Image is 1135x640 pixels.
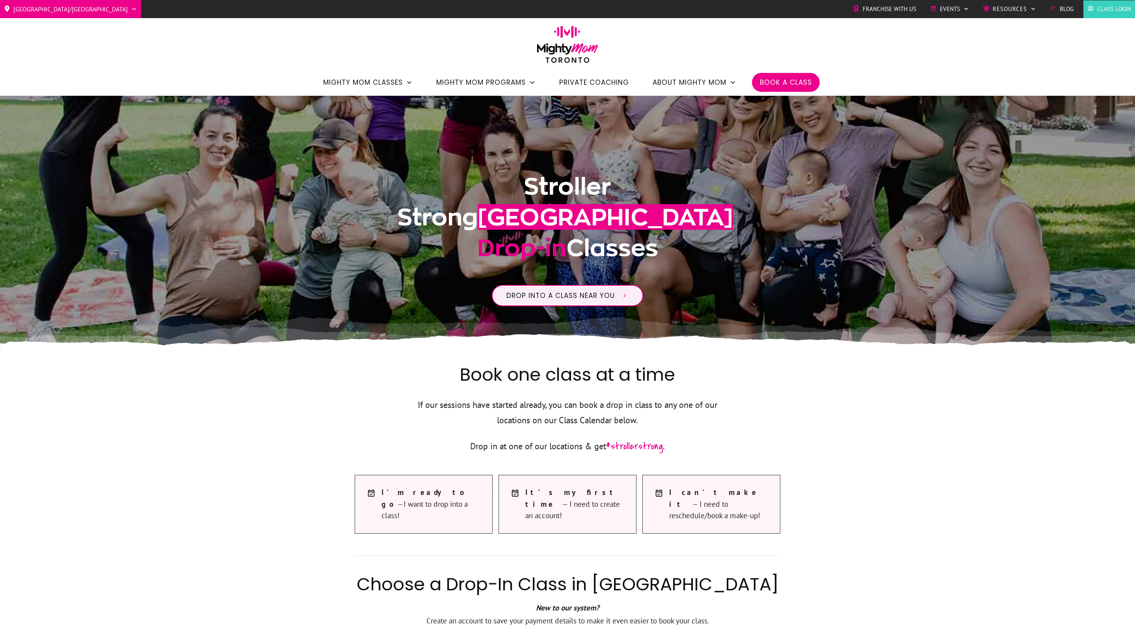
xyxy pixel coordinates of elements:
[669,487,758,508] strong: I can't make it
[499,475,636,533] a: It's my first time — I need to create an account!
[355,572,780,597] h2: Choose a Drop-In Class in [GEOGRAPHIC_DATA]
[492,285,643,306] a: Drop into a class near you
[1060,3,1074,15] span: Blog
[642,475,780,533] a: I can't make it — I need to reschedule/book a make-up!
[983,3,1036,15] a: Resources
[418,399,717,426] span: If our sessions have started already, you can book a drop in class to any one of our locations on...
[559,76,629,89] a: Private Coaching
[355,362,780,396] h2: Book one class at a time
[355,171,780,273] h1: Stroller Strong Classes
[355,475,493,533] a: I'm ready to go—I want to drop into a class!
[436,76,536,89] a: Mighty Mom Programs
[606,439,663,453] span: #strollerstrong
[525,487,617,508] strong: I
[381,487,484,521] span: —I want to drop into a class!
[406,437,729,465] p: .
[853,3,916,15] a: Franchise with Us
[669,487,772,521] span: — I need to reschedule/book a make-up!
[381,487,468,508] strong: I'm ready to go
[13,3,128,15] span: [GEOGRAPHIC_DATA]/[GEOGRAPHIC_DATA]
[525,487,617,508] strong: t's my first time
[477,235,566,260] span: Drop-in
[653,76,726,89] span: About Mighty Mom
[323,76,413,89] a: Mighty Mom Classes
[993,3,1027,15] span: Resources
[1050,3,1074,15] a: Blog
[653,76,736,89] a: About Mighty Mom
[478,204,733,230] span: [GEOGRAPHIC_DATA]
[4,3,137,15] a: [GEOGRAPHIC_DATA]/[GEOGRAPHIC_DATA]
[863,3,916,15] span: Franchise with Us
[536,603,599,612] strong: New to our system?
[930,3,969,15] a: Events
[1087,3,1131,15] a: Class Login
[525,487,628,521] span: — I need to create an account!
[1097,3,1131,15] span: Class Login
[760,76,812,89] a: Book a Class
[506,291,615,300] span: Drop into a class near you
[533,26,602,69] img: mightymom-logo-toronto
[436,76,526,89] span: Mighty Mom Programs
[940,3,960,15] span: Events
[470,441,606,452] span: Drop in at one of our locations & get
[323,76,403,89] span: Mighty Mom Classes
[355,614,780,637] p: Create an account to save your payment details to make it even easier to book your class.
